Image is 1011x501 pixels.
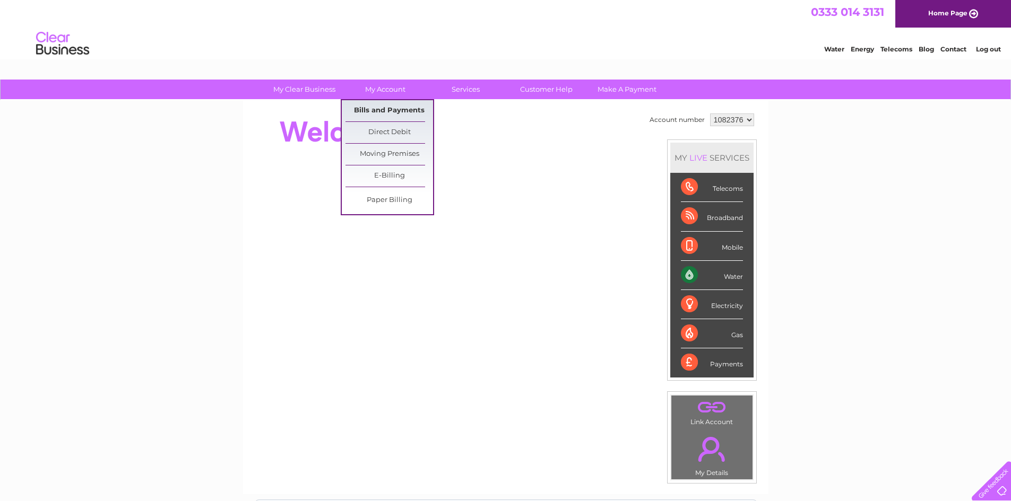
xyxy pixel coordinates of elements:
[681,261,743,290] div: Water
[345,122,433,143] a: Direct Debit
[583,80,671,99] a: Make A Payment
[36,28,90,60] img: logo.png
[671,428,753,480] td: My Details
[671,395,753,428] td: Link Account
[851,45,874,53] a: Energy
[880,45,912,53] a: Telecoms
[811,5,884,19] a: 0333 014 3131
[647,111,707,129] td: Account number
[674,398,750,417] a: .
[681,319,743,348] div: Gas
[670,143,754,173] div: MY SERVICES
[681,173,743,202] div: Telecoms
[681,348,743,377] div: Payments
[422,80,509,99] a: Services
[674,430,750,468] a: .
[681,202,743,231] div: Broadband
[255,6,757,51] div: Clear Business is a trading name of Verastar Limited (registered in [GEOGRAPHIC_DATA] No. 3667643...
[976,45,1001,53] a: Log out
[503,80,590,99] a: Customer Help
[345,165,433,187] a: E-Billing
[345,190,433,211] a: Paper Billing
[687,153,710,163] div: LIVE
[345,144,433,165] a: Moving Premises
[681,290,743,319] div: Electricity
[940,45,966,53] a: Contact
[681,232,743,261] div: Mobile
[824,45,844,53] a: Water
[345,100,433,121] a: Bills and Payments
[919,45,934,53] a: Blog
[341,80,429,99] a: My Account
[261,80,348,99] a: My Clear Business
